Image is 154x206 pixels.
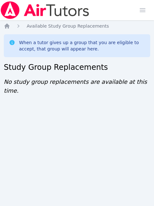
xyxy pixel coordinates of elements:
nav: Breadcrumb [4,23,150,29]
span: No study group replacements are available at this time. [4,78,147,94]
div: When a tutor gives up a group that you are eligible to accept, that group will appear here. [19,39,145,52]
a: Available Study Group Replacements [27,23,109,29]
h2: Study Group Replacements [4,62,150,72]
